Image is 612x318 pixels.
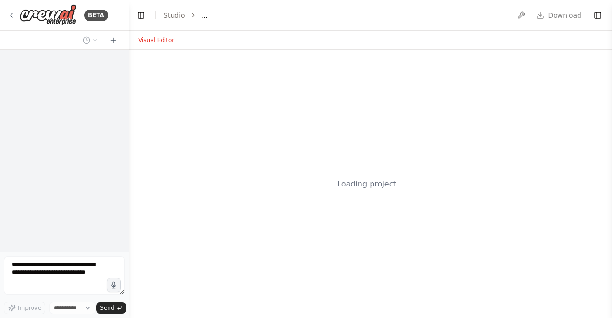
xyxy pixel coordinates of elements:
[134,9,148,22] button: Hide left sidebar
[132,34,180,46] button: Visual Editor
[96,302,126,314] button: Send
[19,4,76,26] img: Logo
[18,304,41,312] span: Improve
[591,9,604,22] button: Show right sidebar
[4,302,45,314] button: Improve
[106,34,121,46] button: Start a new chat
[201,11,208,20] span: ...
[84,10,108,21] div: BETA
[164,11,185,19] a: Studio
[107,278,121,292] button: Click to speak your automation idea
[164,11,208,20] nav: breadcrumb
[79,34,102,46] button: Switch to previous chat
[337,178,404,190] div: Loading project...
[100,304,114,312] span: Send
